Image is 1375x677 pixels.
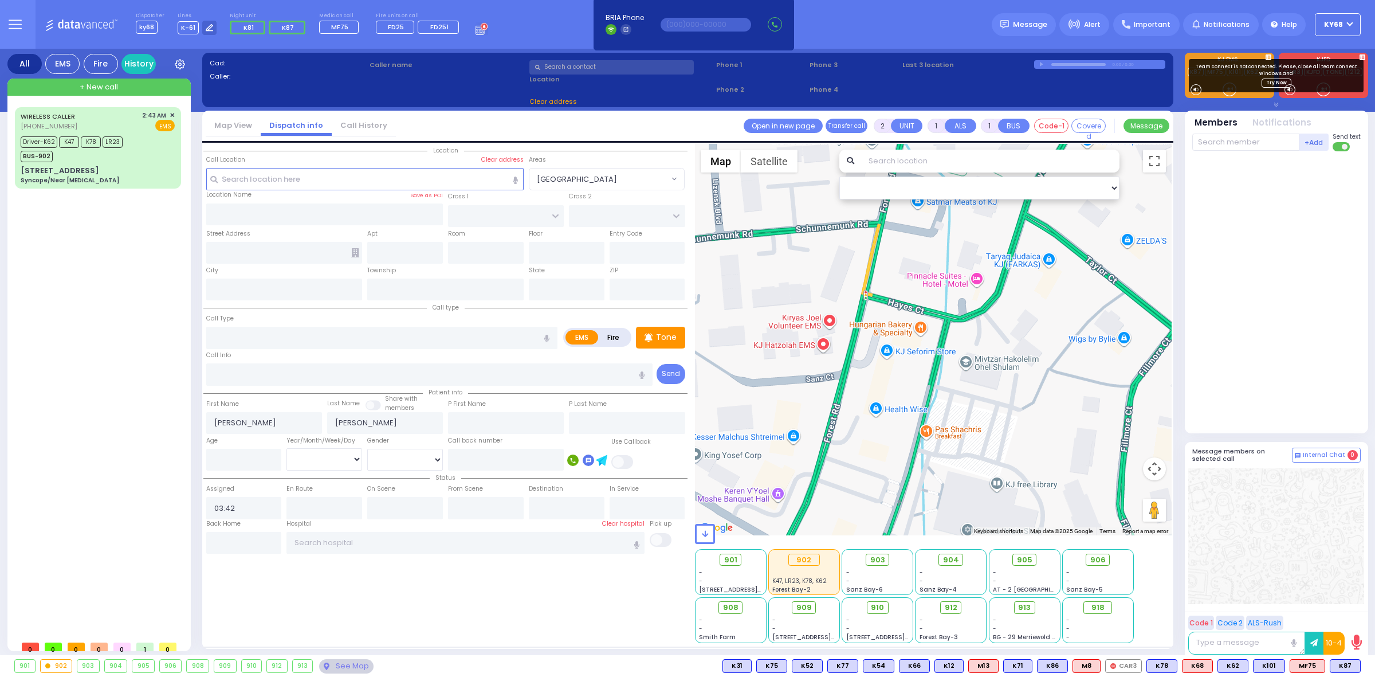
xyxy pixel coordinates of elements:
[1143,457,1166,480] button: Map camera controls
[993,633,1057,641] span: BG - 29 Merriewold S.
[1246,616,1283,630] button: ALS-Rush
[1324,19,1343,30] span: ky68
[1330,659,1361,673] div: K87
[267,660,287,672] div: 912
[367,229,378,238] label: Apt
[846,568,850,577] span: -
[993,568,996,577] span: -
[84,54,118,74] div: Fire
[756,659,787,673] div: BLS
[1066,624,1129,633] div: -
[1323,632,1345,655] button: 10-4
[529,155,546,165] label: Areas
[1182,659,1213,673] div: K68
[370,60,526,70] label: Caller name
[1003,659,1032,673] div: K71
[529,97,577,106] span: Clear address
[716,85,806,95] span: Phone 2
[319,659,373,674] div: See map
[943,554,959,566] span: 904
[1146,659,1177,673] div: BLS
[602,519,645,529] label: Clear hospital
[529,75,712,84] label: Location
[810,85,899,95] span: Phone 4
[698,521,736,535] a: Open this area in Google Maps (opens a new window)
[871,602,884,613] span: 910
[206,400,239,409] label: First Name
[1279,57,1368,65] label: KJFD
[920,633,958,641] span: Forest Bay-3
[565,330,599,345] label: EMS
[206,155,245,165] label: Call Location
[1253,659,1285,673] div: BLS
[178,13,217,19] label: Lines
[945,602,957,613] span: 912
[385,394,418,403] small: Share with
[327,399,360,408] label: Last Name
[861,150,1119,173] input: Search location
[1195,116,1237,130] button: Members
[1143,150,1166,173] button: Toggle fullscreen view
[722,659,752,673] div: BLS
[142,111,166,120] span: 2:43 AM
[1146,659,1177,673] div: K78
[7,54,42,74] div: All
[15,660,35,672] div: 901
[376,13,463,19] label: Fire units on call
[21,165,99,177] div: [STREET_ADDRESS]
[80,81,118,93] span: + New call
[293,660,313,672] div: 913
[891,119,922,133] button: UNIT
[331,22,348,32] span: MF75
[1315,13,1361,36] button: ky68
[448,192,469,201] label: Cross 1
[756,659,787,673] div: K75
[1299,134,1329,151] button: +Add
[863,659,894,673] div: K54
[1188,616,1214,630] button: Code 1
[332,120,396,131] a: Call History
[772,585,811,594] span: Forest Bay-2
[1182,659,1213,673] div: ALS
[810,60,899,70] span: Phone 3
[1105,659,1142,673] div: CAR3
[846,624,850,633] span: -
[934,659,964,673] div: BLS
[132,660,154,672] div: 905
[529,484,563,494] label: Destination
[448,229,465,238] label: Room
[206,120,261,131] a: Map View
[902,60,1034,70] label: Last 3 location
[1072,659,1101,673] div: M8
[136,13,164,19] label: Dispatcher
[716,60,806,70] span: Phone 1
[427,146,464,155] span: Location
[178,21,199,34] span: K-61
[1192,448,1292,463] h5: Message members on selected call
[772,616,776,624] span: -
[1037,659,1068,673] div: K86
[1066,585,1103,594] span: Sanz Bay-5
[610,229,642,238] label: Entry Code
[22,643,39,651] span: 0
[136,21,158,34] span: ky68
[121,54,156,74] a: History
[722,659,752,673] div: K31
[1037,659,1068,673] div: BLS
[1193,64,1359,77] p: Team connect is not connected. Please, close all team connect windows and
[59,136,79,148] span: K47
[920,568,923,577] span: -
[448,436,502,445] label: Call back number
[863,659,894,673] div: BLS
[170,111,175,120] span: ✕
[430,473,461,482] span: Status
[899,659,930,673] div: BLS
[105,660,127,672] div: 904
[214,660,236,672] div: 909
[206,190,252,199] label: Location Name
[772,633,881,641] span: [STREET_ADDRESS][PERSON_NAME]
[160,660,182,672] div: 906
[206,314,234,323] label: Call Type
[699,577,702,585] span: -
[21,151,53,162] span: BUS-902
